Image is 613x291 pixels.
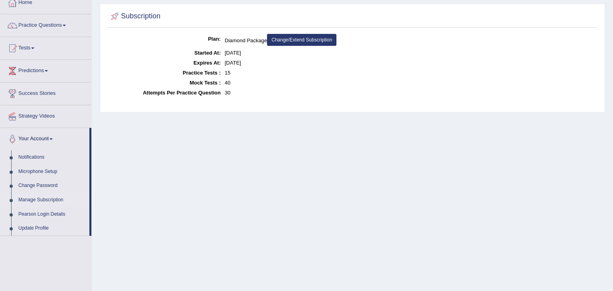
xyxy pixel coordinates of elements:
[0,60,91,80] a: Predictions
[0,105,91,125] a: Strategy Videos
[225,78,596,88] dd: 40
[109,34,221,44] dt: Plan:
[109,10,160,22] h2: Subscription
[225,58,596,68] dd: [DATE]
[15,179,89,193] a: Change Password
[225,88,596,98] dd: 30
[225,48,596,58] dd: [DATE]
[109,48,221,58] dt: Started At:
[0,37,91,57] a: Tests
[109,78,221,88] dt: Mock Tests :
[225,68,596,78] dd: 15
[109,88,221,98] dt: Attempts Per Practice Question
[0,14,91,34] a: Practice Questions
[15,193,89,207] a: Manage Subscription
[109,58,221,68] dt: Expires At:
[0,83,91,102] a: Success Stories
[267,34,336,46] a: Change/Extend Subscription
[15,221,89,236] a: Update Profile
[15,207,89,222] a: Pearson Login Details
[0,128,89,148] a: Your Account
[109,68,221,78] dt: Practice Tests :
[15,150,89,165] a: Notifications
[225,34,596,48] dd: Diamond Package
[15,165,89,179] a: Microphone Setup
